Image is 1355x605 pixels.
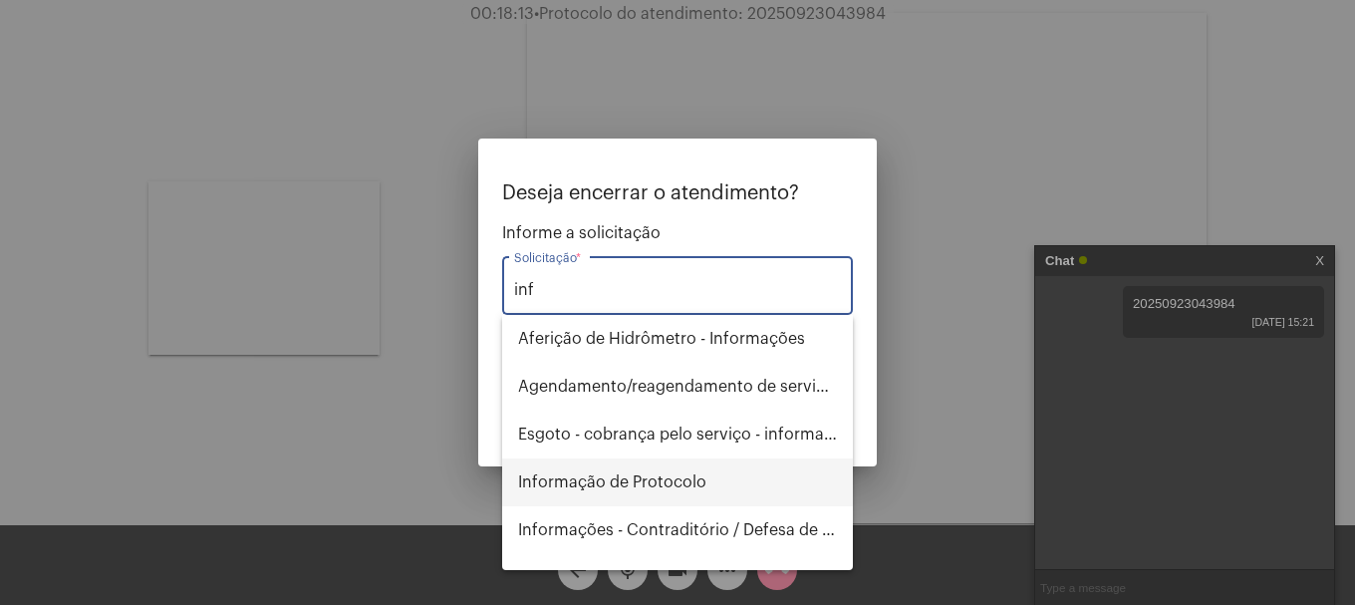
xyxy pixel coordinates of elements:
[518,411,837,458] span: Esgoto - cobrança pelo serviço - informações
[514,281,841,299] input: Buscar solicitação
[518,458,837,506] span: Informação de Protocolo
[502,182,853,204] p: Deseja encerrar o atendimento?
[518,554,837,602] span: Leitura - informações
[502,224,853,242] span: Informe a solicitação
[518,315,837,363] span: Aferição de Hidrômetro - Informações
[518,506,837,554] span: Informações - Contraditório / Defesa de infração
[518,363,837,411] span: Agendamento/reagendamento de serviços - informações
